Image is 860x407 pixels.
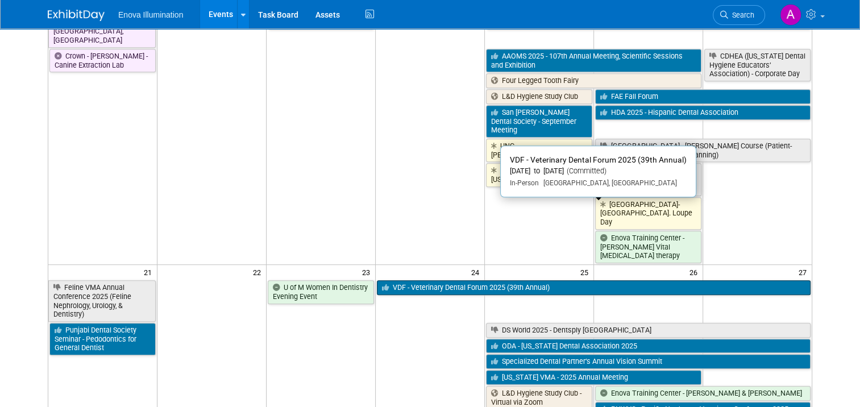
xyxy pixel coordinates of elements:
[510,167,687,176] div: [DATE] to [DATE]
[510,155,687,164] span: VDF - Veterinary Dental Forum 2025 (39th Annual)
[486,354,811,369] a: Specialized Dental Partner’s Annual Vision Summit
[118,10,183,19] span: Enova Illumination
[595,231,701,263] a: Enova Training Center - [PERSON_NAME] Vital [MEDICAL_DATA] therapy
[595,139,811,162] a: [GEOGRAPHIC_DATA] - [PERSON_NAME] Course (Patient-Centered Dental Treatment Planning)
[539,179,677,187] span: [GEOGRAPHIC_DATA], [GEOGRAPHIC_DATA]
[728,11,754,19] span: Search
[48,10,105,21] img: ExhibitDay
[797,265,812,279] span: 27
[595,105,811,120] a: HDA 2025 - Hispanic Dental Association
[486,105,592,138] a: San [PERSON_NAME] Dental Society - September Meeting
[143,265,157,279] span: 21
[486,89,592,104] a: L&D Hygiene Study Club
[377,280,811,295] a: VDF - Veterinary Dental Forum 2025 (39th Annual)
[713,5,765,25] a: Search
[486,339,811,354] a: ODA - [US_STATE] Dental Association 2025
[49,323,156,355] a: Punjabi Dental Society Seminar - Pedodontics for General Dentist
[688,265,703,279] span: 26
[510,179,539,187] span: In-Person
[780,4,801,26] img: Andrea Miller
[486,73,701,88] a: Four Legged Tooth Fairy
[48,280,156,322] a: Feline VMA Annual Conference 2025 (Feline Nephrology, Urology, & Dentistry)
[704,49,811,81] a: CDHEA ([US_STATE] Dental Hygiene Educators’ Association) - Corporate Day
[268,280,374,304] a: U of M Women In Dentistry Evening Event
[48,15,156,48] a: MidMark - [GEOGRAPHIC_DATA], [GEOGRAPHIC_DATA]
[361,265,375,279] span: 23
[486,163,592,186] a: [GEOGRAPHIC_DATA][US_STATE]-Loupe Day
[486,370,701,385] a: [US_STATE] VMA - 2025 Annual Meeting
[486,139,592,162] a: UNC-[PERSON_NAME] Vendor Day
[595,386,811,401] a: Enova Training Center - [PERSON_NAME] & [PERSON_NAME]
[595,89,811,104] a: FAE Fall Forum
[486,323,811,338] a: DS World 2025 - Dentsply [GEOGRAPHIC_DATA]
[595,197,701,230] a: [GEOGRAPHIC_DATA]-[GEOGRAPHIC_DATA]. Loupe Day
[49,49,156,72] a: Crown - [PERSON_NAME] - Canine Extraction Lab
[252,265,266,279] span: 22
[470,265,484,279] span: 24
[579,265,593,279] span: 25
[486,49,701,72] a: AAOMS 2025 - 107th Annual Meeting, Scientific Sessions and Exhibition
[564,167,606,175] span: (Committed)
